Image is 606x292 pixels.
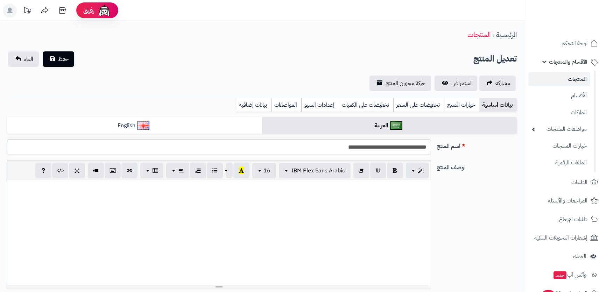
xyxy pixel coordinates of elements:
a: المراجعات والأسئلة [528,192,602,209]
span: استعراض [451,79,472,87]
span: طلبات الإرجاع [559,214,587,224]
a: استعراض [435,76,477,91]
a: حركة مخزون المنتج [369,76,431,91]
span: 16 [263,166,270,175]
span: الطلبات [571,177,587,187]
a: English [7,117,262,134]
span: الأقسام والمنتجات [549,57,587,67]
img: logo-2.png [558,19,599,34]
span: الغاء [24,55,33,63]
a: مشاركه [479,76,516,91]
a: العملاء [528,248,602,265]
a: تحديثات المنصة [19,3,36,19]
a: خيارات المنتجات [528,138,590,154]
a: الرئيسية [496,29,517,40]
a: المنتجات [467,29,491,40]
a: الأقسام [528,88,590,103]
span: حفظ [58,55,69,63]
img: ai-face.png [97,3,111,17]
a: الماركات [528,105,590,120]
span: المراجعات والأسئلة [548,196,587,206]
span: مشاركه [495,79,510,87]
a: بيانات أساسية [479,98,517,112]
a: تخفيضات على السعر [393,98,444,112]
a: لوحة التحكم [528,35,602,52]
a: المواصفات [271,98,301,112]
span: IBM Plex Sans Arabic [291,166,345,175]
span: لوحة التحكم [562,38,587,48]
a: إشعارات التحويلات البنكية [528,229,602,246]
a: بيانات إضافية [236,98,271,112]
label: اسم المنتج [434,139,520,150]
button: حفظ [43,51,74,67]
a: طلبات الإرجاع [528,211,602,228]
span: وآتس آب [553,270,586,280]
span: حركة مخزون المنتج [386,79,425,87]
h2: تعديل المنتج [473,52,517,66]
button: IBM Plex Sans Arabic [279,163,351,178]
span: جديد [554,271,566,279]
a: العربية [262,117,517,134]
a: الطلبات [528,174,602,191]
span: إشعارات التحويلات البنكية [534,233,587,243]
a: المنتجات [528,72,590,86]
a: مواصفات المنتجات [528,122,590,137]
a: الملفات الرقمية [528,155,590,170]
button: 16 [252,163,276,178]
a: إعدادات السيو [301,98,339,112]
span: العملاء [573,251,586,261]
a: الغاء [8,51,39,67]
a: خيارات المنتج [444,98,479,112]
a: وآتس آبجديد [528,266,602,283]
img: English [137,121,149,130]
a: تخفيضات على الكميات [339,98,393,112]
img: العربية [390,121,402,130]
label: وصف المنتج [434,161,520,172]
span: رفيق [83,6,94,15]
